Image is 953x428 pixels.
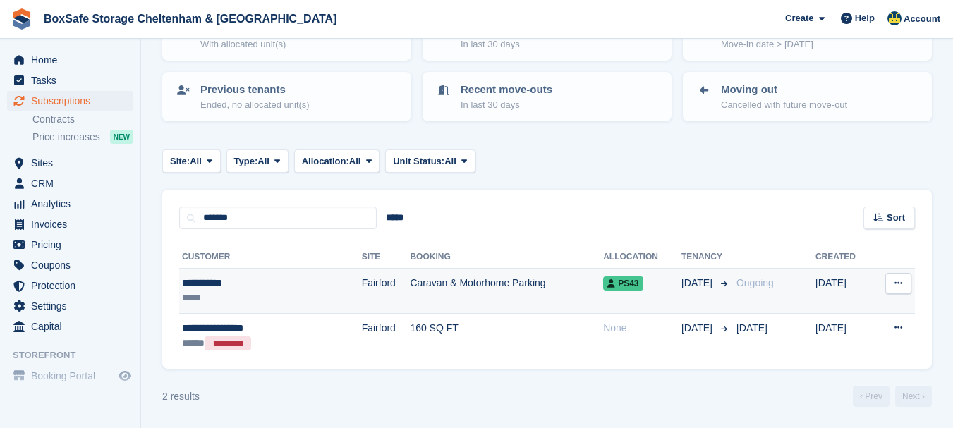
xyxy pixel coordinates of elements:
[31,194,116,214] span: Analytics
[179,246,362,269] th: Customer
[31,276,116,295] span: Protection
[162,149,221,173] button: Site: All
[7,317,133,336] a: menu
[853,386,890,407] a: Previous
[7,71,133,90] a: menu
[7,366,133,386] a: menu
[257,154,269,169] span: All
[31,296,116,316] span: Settings
[7,214,133,234] a: menu
[603,321,681,336] div: None
[226,149,289,173] button: Type: All
[424,73,670,120] a: Recent move-outs In last 30 days
[855,11,875,25] span: Help
[736,277,774,288] span: Ongoing
[385,149,475,173] button: Unit Status: All
[200,37,286,51] p: With allocated unit(s)
[31,153,116,173] span: Sites
[7,255,133,275] a: menu
[7,91,133,111] a: menu
[234,154,258,169] span: Type:
[603,276,643,291] span: PS43
[31,255,116,275] span: Coupons
[887,11,902,25] img: Kim Virabi
[164,73,410,120] a: Previous tenants Ended, no allocated unit(s)
[461,98,552,112] p: In last 30 days
[116,367,133,384] a: Preview store
[31,235,116,255] span: Pricing
[31,214,116,234] span: Invoices
[200,98,310,112] p: Ended, no allocated unit(s)
[31,71,116,90] span: Tasks
[721,98,847,112] p: Cancelled with future move-out
[684,73,930,120] a: Moving out Cancelled with future move-out
[13,348,140,362] span: Storefront
[302,154,349,169] span: Allocation:
[887,211,905,225] span: Sort
[721,82,847,98] p: Moving out
[31,173,116,193] span: CRM
[681,246,731,269] th: Tenancy
[815,246,873,269] th: Created
[603,246,681,269] th: Allocation
[362,313,411,357] td: Fairford
[904,12,940,26] span: Account
[7,173,133,193] a: menu
[200,82,310,98] p: Previous tenants
[32,129,133,145] a: Price increases NEW
[362,269,411,314] td: Fairford
[170,154,190,169] span: Site:
[38,7,342,30] a: BoxSafe Storage Cheltenham & [GEOGRAPHIC_DATA]
[461,37,545,51] p: In last 30 days
[349,154,361,169] span: All
[850,386,935,407] nav: Page
[393,154,444,169] span: Unit Status:
[895,386,932,407] a: Next
[736,322,767,334] span: [DATE]
[190,154,202,169] span: All
[681,321,715,336] span: [DATE]
[7,50,133,70] a: menu
[7,296,133,316] a: menu
[31,91,116,111] span: Subscriptions
[7,153,133,173] a: menu
[31,366,116,386] span: Booking Portal
[7,194,133,214] a: menu
[785,11,813,25] span: Create
[7,235,133,255] a: menu
[7,276,133,295] a: menu
[31,50,116,70] span: Home
[110,130,133,144] div: NEW
[410,246,603,269] th: Booking
[410,269,603,314] td: Caravan & Motorhome Parking
[461,82,552,98] p: Recent move-outs
[444,154,456,169] span: All
[11,8,32,30] img: stora-icon-8386f47178a22dfd0bd8f6a31ec36ba5ce8667c1dd55bd0f319d3a0aa187defe.svg
[162,389,200,404] div: 2 results
[721,37,822,51] p: Move-in date > [DATE]
[410,313,603,357] td: 160 SQ FT
[815,313,873,357] td: [DATE]
[31,317,116,336] span: Capital
[681,276,715,291] span: [DATE]
[32,113,133,126] a: Contracts
[362,246,411,269] th: Site
[32,130,100,144] span: Price increases
[294,149,380,173] button: Allocation: All
[815,269,873,314] td: [DATE]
